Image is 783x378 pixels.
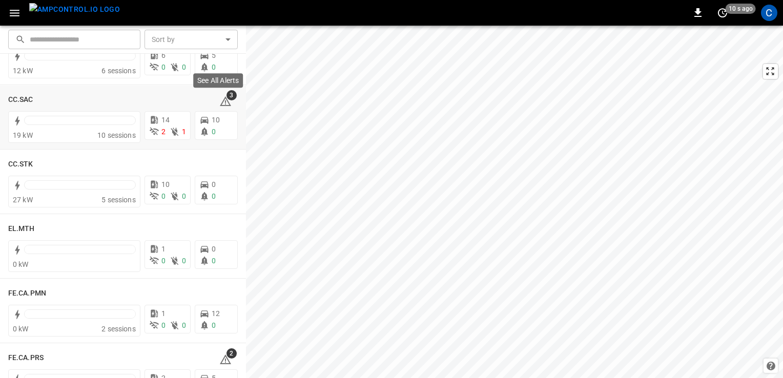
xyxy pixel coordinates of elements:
span: 1 [161,245,166,253]
h6: FE.CA.PMN [8,288,46,299]
span: 14 [161,116,170,124]
span: 0 kW [13,260,29,268]
span: 5 sessions [101,196,136,204]
span: 0 [182,257,186,265]
span: 10 sessions [97,131,136,139]
span: 1 [182,128,186,136]
span: 2 [161,128,166,136]
span: 0 [161,63,166,71]
h6: CC.STK [8,159,33,170]
button: set refresh interval [714,5,731,21]
span: 0 [161,192,166,200]
span: 3 [226,90,237,100]
span: 0 [212,192,216,200]
h6: EL.MTH [8,223,35,235]
span: 12 kW [13,67,33,75]
span: 5 [212,51,216,59]
span: 0 [161,321,166,329]
span: 27 kW [13,196,33,204]
span: 0 [212,257,216,265]
span: 2 sessions [101,325,136,333]
span: 10 s ago [726,4,756,14]
span: 0 [182,321,186,329]
p: See All Alerts [197,75,239,86]
span: 0 [212,128,216,136]
span: 0 [182,63,186,71]
div: profile-icon [761,5,777,21]
span: 19 kW [13,131,33,139]
span: 2 [226,348,237,359]
span: 12 [212,309,220,318]
h6: CC.SAC [8,94,33,106]
span: 1 [161,309,166,318]
canvas: Map [246,26,783,378]
span: 10 [161,180,170,188]
span: 0 [212,245,216,253]
span: 0 [212,180,216,188]
span: 0 [212,63,216,71]
span: 0 [161,257,166,265]
span: 10 [212,116,220,124]
span: 0 [212,321,216,329]
span: 0 [182,192,186,200]
h6: FE.CA.PRS [8,352,44,364]
span: 6 sessions [101,67,136,75]
span: 0 kW [13,325,29,333]
img: ampcontrol.io logo [29,3,120,16]
span: 6 [161,51,166,59]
